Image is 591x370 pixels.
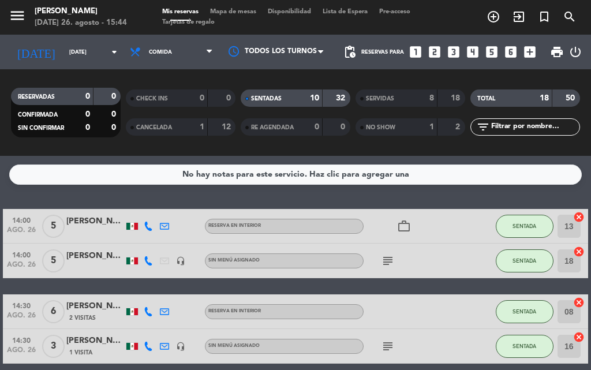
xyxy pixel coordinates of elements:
[366,96,394,102] span: SERVIDAS
[182,168,409,181] div: No hay notas para este servicio. Haz clic para agregar una
[573,297,585,308] i: cancel
[496,335,553,358] button: SENTADA
[573,331,585,343] i: cancel
[66,334,124,347] div: [PERSON_NAME]
[204,9,262,15] span: Mapa de mesas
[7,213,36,226] span: 14:00
[513,257,536,264] span: SENTADA
[7,261,36,274] span: ago. 26
[66,249,124,263] div: [PERSON_NAME]
[208,343,260,348] span: Sin menú asignado
[200,123,204,131] strong: 1
[42,215,65,238] span: 5
[381,339,395,353] i: subject
[336,94,347,102] strong: 32
[251,96,282,102] span: SENTADAS
[251,125,294,130] span: RE AGENDADA
[361,49,404,55] span: Reservas para
[176,342,185,351] i: headset_mic
[7,312,36,325] span: ago. 26
[381,254,395,268] i: subject
[503,44,518,59] i: looks_6
[477,96,495,102] span: TOTAL
[200,94,204,102] strong: 0
[573,211,585,223] i: cancel
[66,215,124,228] div: [PERSON_NAME]
[550,45,564,59] span: print
[136,96,168,102] span: CHECK INS
[496,300,553,323] button: SENTADA
[496,215,553,238] button: SENTADA
[7,298,36,312] span: 14:30
[455,123,462,131] strong: 2
[568,45,582,59] i: power_settings_new
[366,125,395,130] span: NO SHOW
[262,9,317,15] span: Disponibilidad
[484,44,499,59] i: looks_5
[85,124,90,132] strong: 0
[111,124,118,132] strong: 0
[18,112,58,118] span: CONFIRMADA
[156,19,220,25] span: Tarjetas de regalo
[111,110,118,118] strong: 0
[66,300,124,313] div: [PERSON_NAME]
[42,249,65,272] span: 5
[222,123,233,131] strong: 12
[69,348,92,357] span: 1 Visita
[9,40,63,63] i: [DATE]
[111,92,118,100] strong: 0
[310,94,319,102] strong: 10
[513,343,536,349] span: SENTADA
[7,333,36,346] span: 14:30
[451,94,462,102] strong: 18
[540,94,549,102] strong: 18
[18,94,55,100] span: RESERVADAS
[208,223,261,228] span: RESERVA EN INTERIOR
[176,256,185,266] i: headset_mic
[513,223,536,229] span: SENTADA
[343,45,357,59] span: pending_actions
[136,125,172,130] span: CANCELADA
[513,308,536,315] span: SENTADA
[42,335,65,358] span: 3
[408,44,423,59] i: looks_one
[149,49,172,55] span: Comida
[69,313,96,323] span: 2 Visitas
[496,249,553,272] button: SENTADA
[427,44,442,59] i: looks_two
[397,219,411,233] i: work_outline
[487,10,500,24] i: add_circle_outline
[465,44,480,59] i: looks_4
[568,35,582,69] div: LOG OUT
[7,346,36,360] span: ago. 26
[563,10,577,24] i: search
[490,121,579,133] input: Filtrar por nombre...
[429,94,434,102] strong: 8
[512,10,526,24] i: exit_to_app
[208,309,261,313] span: RESERVA EN INTERIOR
[373,9,416,15] span: Pre-acceso
[85,110,90,118] strong: 0
[107,45,121,59] i: arrow_drop_down
[42,300,65,323] span: 6
[566,94,577,102] strong: 50
[317,9,373,15] span: Lista de Espera
[18,125,64,131] span: SIN CONFIRMAR
[315,123,319,131] strong: 0
[9,7,26,24] i: menu
[85,92,90,100] strong: 0
[429,123,434,131] strong: 1
[537,10,551,24] i: turned_in_not
[226,94,233,102] strong: 0
[208,258,260,263] span: Sin menú asignado
[7,248,36,261] span: 14:00
[9,7,26,28] button: menu
[35,17,127,29] div: [DATE] 26. agosto - 15:44
[156,9,204,15] span: Mis reservas
[573,246,585,257] i: cancel
[7,226,36,240] span: ago. 26
[446,44,461,59] i: looks_3
[35,6,127,17] div: [PERSON_NAME]
[522,44,537,59] i: add_box
[476,120,490,134] i: filter_list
